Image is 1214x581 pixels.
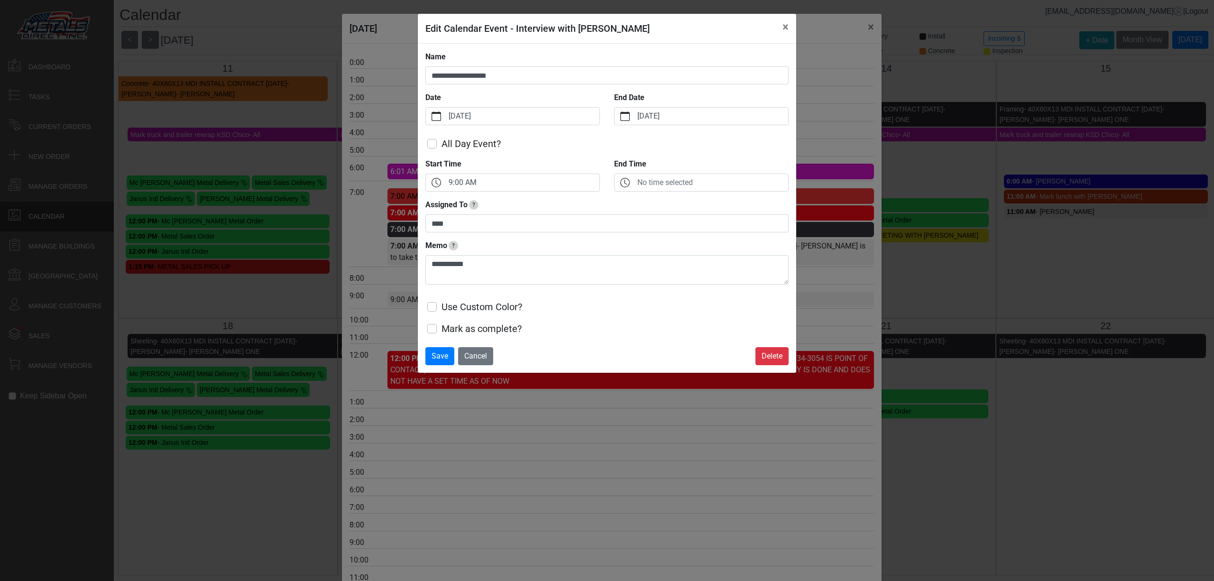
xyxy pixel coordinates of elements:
[425,347,454,365] button: Save
[447,174,599,191] label: 9:00 AM
[441,322,522,336] label: Mark as complete?
[441,300,522,314] label: Use Custom Color?
[635,174,788,191] label: No time selected
[425,93,441,102] strong: Date
[775,14,796,40] button: Close
[614,159,646,168] strong: End Time
[425,200,468,209] strong: Assigned To
[441,137,501,151] label: All Day Event?
[425,21,650,36] h5: Edit Calendar Event - Interview with [PERSON_NAME]
[432,178,441,187] svg: clock
[458,347,493,365] button: Cancel
[620,111,630,121] svg: calendar
[447,108,599,125] label: [DATE]
[614,93,644,102] strong: End Date
[620,178,630,187] svg: clock
[425,241,447,250] strong: Memo
[426,108,447,125] button: calendar
[469,200,478,210] span: Track who this date is assigned to this date - delviery driver, install crew, etc
[635,108,788,125] label: [DATE]
[425,159,461,168] strong: Start Time
[426,174,447,191] button: clock
[615,108,635,125] button: calendar
[425,52,446,61] strong: Name
[432,111,441,121] svg: calendar
[615,174,635,191] button: clock
[432,351,448,360] span: Save
[449,241,458,250] span: Notes or Instructions for date - ex. 'Date was rescheduled by vendor'
[755,347,789,365] button: Delete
